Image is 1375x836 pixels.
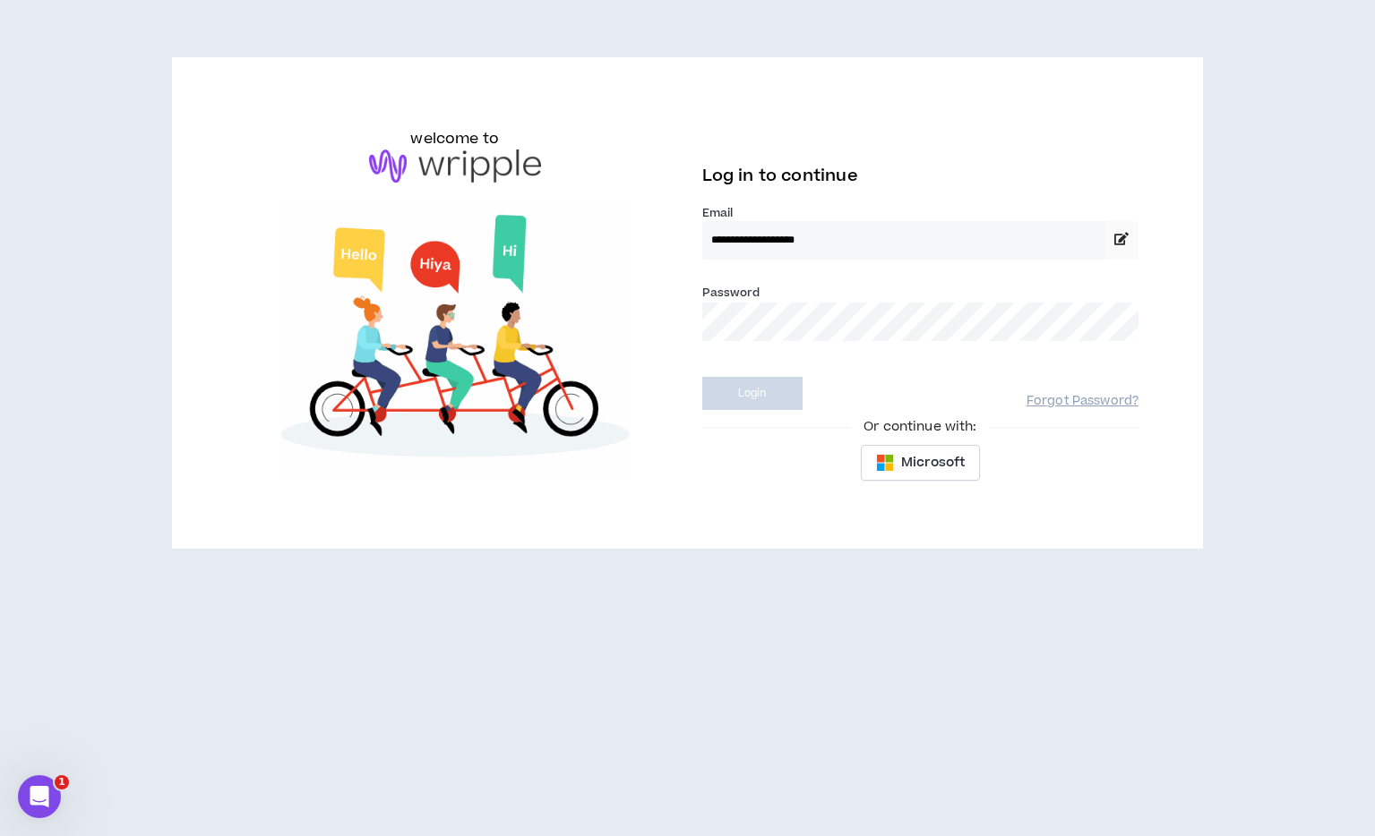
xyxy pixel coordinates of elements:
[702,205,1139,221] label: Email
[55,775,69,789] span: 1
[1027,393,1139,410] a: Forgot Password?
[410,128,499,149] h6: welcome to
[236,200,674,478] img: Welcome to Wripple
[702,165,858,187] span: Log in to continue
[861,445,980,481] button: Microsoft
[18,775,61,818] iframe: Intercom live chat
[702,285,761,301] label: Password
[901,453,965,473] span: Microsoft
[702,377,803,410] button: Login
[369,149,541,183] img: logo-brand.png
[851,417,989,437] span: Or continue with:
